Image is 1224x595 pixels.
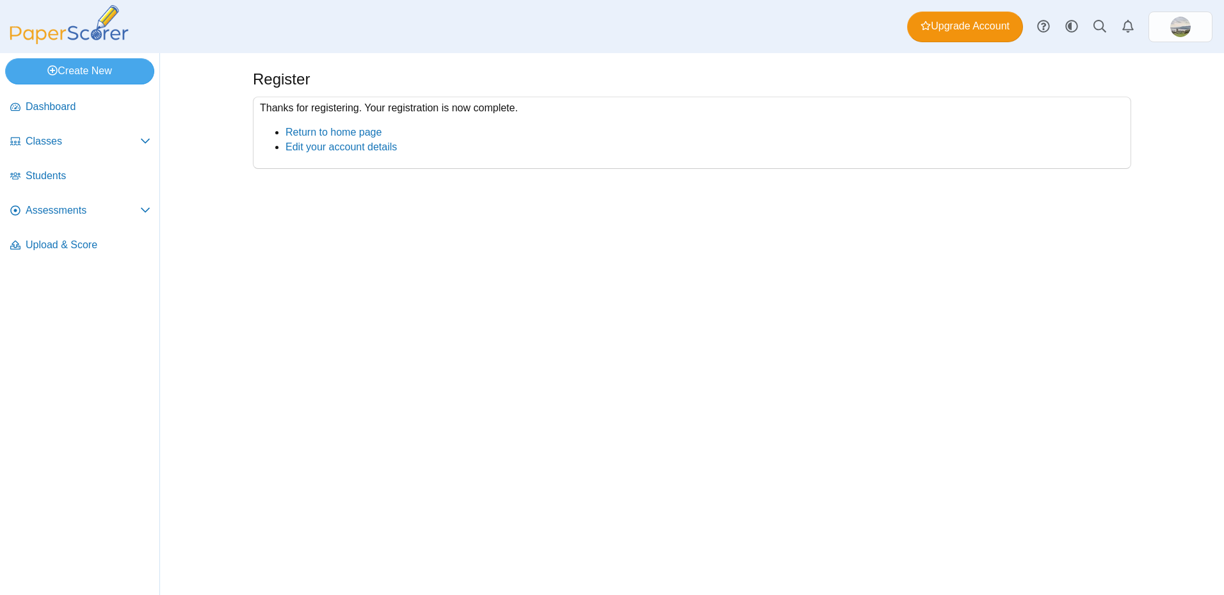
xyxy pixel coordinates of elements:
a: Dashboard [5,92,156,123]
a: Alerts [1114,13,1142,41]
a: Upload & Score [5,230,156,261]
div: Thanks for registering. Your registration is now complete. [253,97,1131,169]
a: ps.f56ejnbmF1pIqbSG [1148,12,1212,42]
span: María Luisa Carbajo Mejías [1170,17,1191,37]
a: PaperScorer [5,35,133,46]
img: PaperScorer [5,5,133,44]
a: Students [5,161,156,192]
a: Edit your account details [286,141,397,152]
a: Return to home page [286,127,382,138]
span: Upgrade Account [921,19,1010,33]
span: Upload & Score [26,238,150,252]
span: Students [26,169,150,183]
a: Assessments [5,196,156,226]
span: Classes [26,134,140,148]
img: ps.f56ejnbmF1pIqbSG [1170,17,1191,37]
span: Assessments [26,203,140,218]
a: Create New [5,58,154,84]
h1: Register [253,68,310,90]
span: Dashboard [26,100,150,114]
a: Classes [5,127,156,157]
a: Upgrade Account [907,12,1023,42]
